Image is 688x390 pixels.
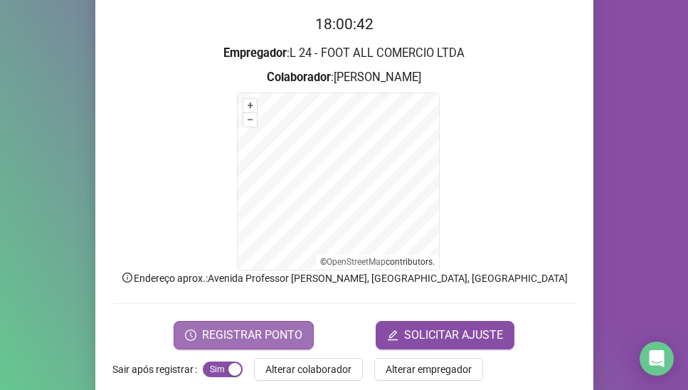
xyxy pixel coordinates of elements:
span: REGISTRAR PONTO [202,327,302,344]
li: © contributors. [320,257,435,267]
button: Alterar empregador [374,358,483,381]
span: Alterar empregador [386,362,472,377]
h3: : L 24 - FOOT ALL COMERCIO LTDA [112,44,576,63]
span: info-circle [121,271,134,284]
span: SOLICITAR AJUSTE [404,327,503,344]
span: edit [387,330,398,341]
time: 18:00:42 [315,16,374,33]
div: Open Intercom Messenger [640,342,674,376]
button: + [243,99,257,112]
p: Endereço aprox. : Avenida Professor [PERSON_NAME], [GEOGRAPHIC_DATA], [GEOGRAPHIC_DATA] [112,270,576,286]
button: – [243,113,257,127]
label: Sair após registrar [112,358,203,381]
span: Alterar colaborador [265,362,351,377]
button: editSOLICITAR AJUSTE [376,321,514,349]
strong: Colaborador [267,70,331,84]
span: clock-circle [185,330,196,341]
strong: Empregador [223,46,287,60]
h3: : [PERSON_NAME] [112,68,576,87]
button: REGISTRAR PONTO [174,321,314,349]
a: OpenStreetMap [327,257,386,267]
button: Alterar colaborador [254,358,363,381]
